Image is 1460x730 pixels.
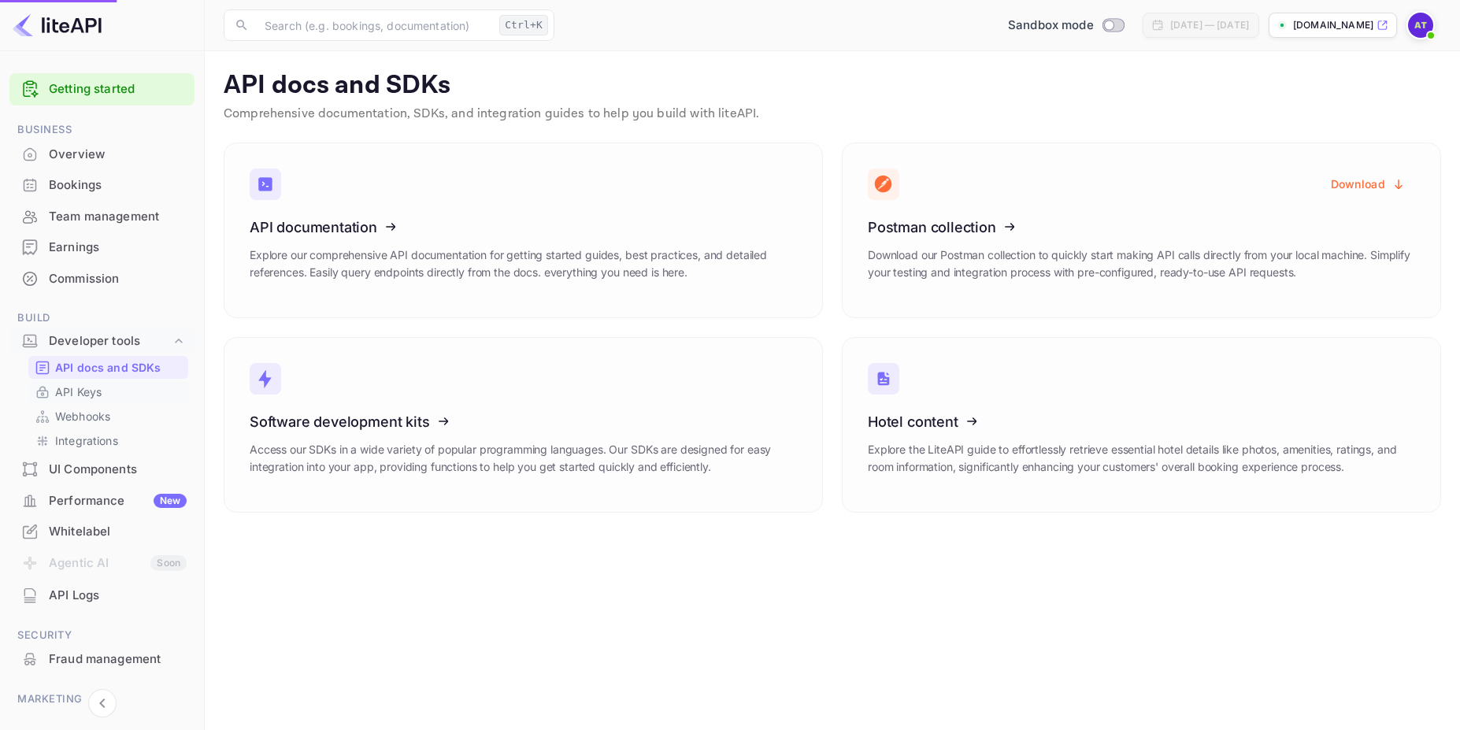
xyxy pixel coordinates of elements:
h3: Software development kits [250,413,797,430]
p: API Keys [55,384,102,400]
p: Download our Postman collection to quickly start making API calls directly from your local machin... [868,246,1415,281]
span: Business [9,121,195,139]
input: Search (e.g. bookings, documentation) [255,9,493,41]
div: PerformanceNew [9,486,195,517]
div: Team management [9,202,195,232]
a: Bookings [9,170,195,199]
div: Bookings [9,170,195,201]
a: UI Components [9,454,195,484]
div: Developer tools [9,328,195,355]
img: LiteAPI logo [13,13,102,38]
a: Hotel contentExplore the LiteAPI guide to effortlessly retrieve essential hotel details like phot... [842,337,1441,513]
div: Developer tools [49,332,171,350]
a: Fraud management [9,644,195,673]
p: Comprehensive documentation, SDKs, and integration guides to help you build with liteAPI. [224,105,1441,124]
div: API Logs [49,587,187,605]
div: Overview [9,139,195,170]
div: Overview [49,146,187,164]
div: Performance [49,492,187,510]
a: API docs and SDKs [35,359,182,376]
div: Whitelabel [9,517,195,547]
div: Webhooks [28,405,188,428]
div: New [154,494,187,508]
a: Earnings [9,232,195,261]
div: Team management [49,208,187,226]
a: PerformanceNew [9,486,195,515]
div: Switch to Production mode [1002,17,1130,35]
a: Team management [9,202,195,231]
div: Commission [9,264,195,295]
p: [DOMAIN_NAME] [1293,18,1373,32]
button: Download [1321,169,1415,199]
button: Collapse navigation [88,689,117,717]
a: Software development kitsAccess our SDKs in a wide variety of popular programming languages. Our ... [224,337,823,513]
a: API Keys [35,384,182,400]
div: API docs and SDKs [28,356,188,379]
p: Integrations [55,432,118,449]
div: Fraud management [9,644,195,675]
a: Whitelabel [9,517,195,546]
div: Commission [49,270,187,288]
a: Commission [9,264,195,293]
div: API Keys [28,380,188,403]
h3: Hotel content [868,413,1415,430]
img: AmiGo Team [1408,13,1433,38]
p: API docs and SDKs [55,359,161,376]
div: [DATE] — [DATE] [1170,18,1249,32]
div: Earnings [9,232,195,263]
a: API documentationExplore our comprehensive API documentation for getting started guides, best pra... [224,143,823,318]
a: Overview [9,139,195,169]
div: Ctrl+K [499,15,548,35]
div: Integrations [28,429,188,452]
div: API Logs [9,580,195,611]
p: Access our SDKs in a wide variety of popular programming languages. Our SDKs are designed for eas... [250,441,797,476]
div: Bookings [49,176,187,195]
h3: API documentation [250,219,797,235]
span: Security [9,627,195,644]
h3: Postman collection [868,219,1415,235]
a: API Logs [9,580,195,610]
span: Build [9,309,195,327]
div: UI Components [9,454,195,485]
p: Explore our comprehensive API documentation for getting started guides, best practices, and detai... [250,246,797,281]
p: Webhooks [55,408,110,424]
a: Webhooks [35,408,182,424]
div: Fraud management [49,650,187,669]
a: Getting started [49,80,187,98]
p: Explore the LiteAPI guide to effortlessly retrieve essential hotel details like photos, amenities... [868,441,1415,476]
span: Sandbox mode [1008,17,1094,35]
p: API docs and SDKs [224,70,1441,102]
a: Integrations [35,432,182,449]
div: Getting started [9,73,195,106]
div: UI Components [49,461,187,479]
div: Earnings [49,239,187,257]
span: Marketing [9,691,195,708]
div: Whitelabel [49,523,187,541]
